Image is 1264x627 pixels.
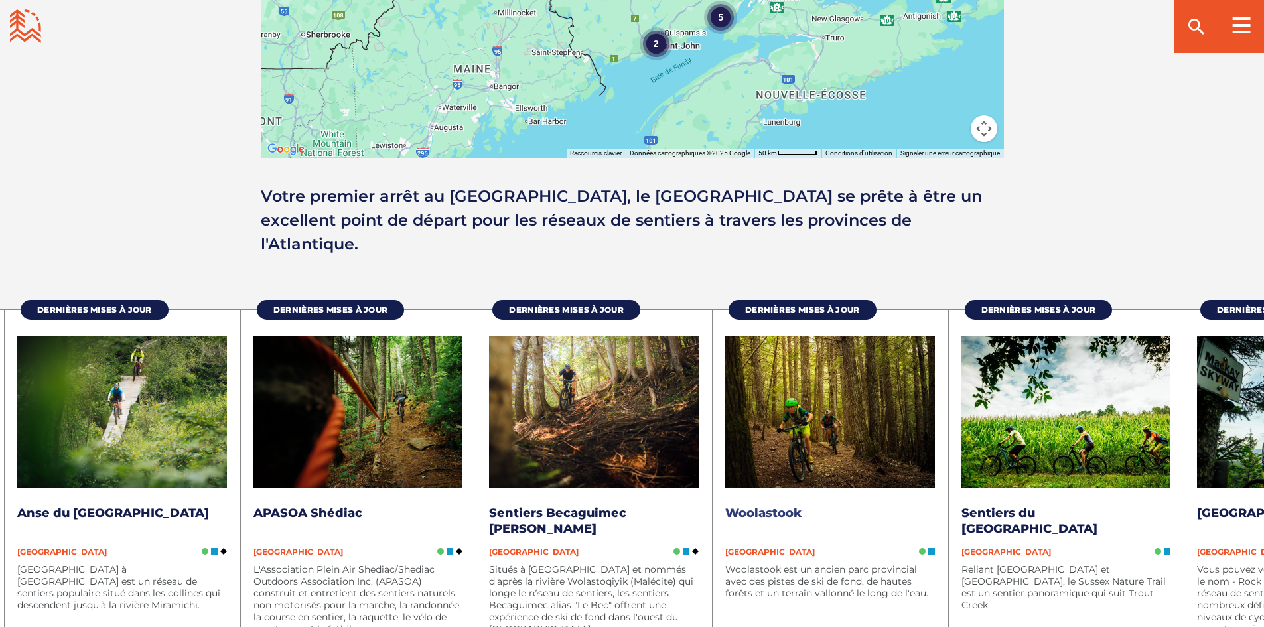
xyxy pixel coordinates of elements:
[447,548,453,555] img: Blue Square
[961,563,1171,611] p: Reliant [GEOGRAPHIC_DATA] et [GEOGRAPHIC_DATA], le Sussex Nature Trail est un sentier panoramique...
[729,300,877,320] a: Dernières mises à jour
[825,149,892,157] a: Conditions d'utilisation (s'ouvre dans un nouvel onglet)
[673,548,680,555] img: Cercle vert
[456,548,462,555] img: Diamant Noir
[257,300,405,320] a: Dernières mises à jour
[928,548,935,555] img: Blue Square
[900,149,1000,157] a: Signaler une erreur cartographique
[961,506,1097,536] a: Sentiers du [GEOGRAPHIC_DATA]
[919,548,926,555] img: Cercle vert
[489,336,699,488] img: VTT Atlantique Becaguimec Hartland Sentiers VTT
[692,548,699,555] img: Diamant Noir
[17,563,227,611] p: [GEOGRAPHIC_DATA] à [GEOGRAPHIC_DATA] est un réseau de sentiers populaire situé dans les collines...
[17,336,227,488] img: VTT Atlantique French Fort Cove Miramichi Mountain Bike Trails
[758,149,777,157] span: 50 km
[211,548,218,555] img: Blue Square
[21,300,169,320] a: Dernières mises à jour
[261,184,1004,256] p: Votre premier arrêt au [GEOGRAPHIC_DATA], le [GEOGRAPHIC_DATA] se prête à être un excellent point...
[264,141,308,158] img: Google
[37,305,152,314] span: Dernières mises à jour
[17,506,209,520] a: Anse du [GEOGRAPHIC_DATA]
[965,300,1113,320] a: Dernières mises à jour
[489,506,626,536] a: Sentiers Becaguimec [PERSON_NAME]
[489,547,579,557] span: [GEOGRAPHIC_DATA]
[509,305,624,314] span: Dernières mises à jour
[253,506,362,520] a: APASOA Shédiac
[1155,548,1161,555] img: Cercle vert
[725,547,815,557] span: [GEOGRAPHIC_DATA]
[264,141,308,158] a: Ouvrir cette zone dans Google Maps (s'ouvre dans une nouvelle fenêtre)
[961,547,1051,557] span: [GEOGRAPHIC_DATA]
[725,563,935,599] p: Woolastook est un ancien parc provincial avec des pistes de ski de fond, de hautes forêts et un t...
[273,305,388,314] span: Dernières mises à jour
[253,547,343,557] span: [GEOGRAPHIC_DATA]
[437,548,444,555] img: Cercle vert
[639,27,672,60] div: 2
[971,115,997,142] button: Commandes de la caméra de la carte
[202,548,208,555] img: Cercle vert
[1186,16,1207,37] ion-icon: search
[704,1,737,34] div: 5
[570,149,622,158] button: Raccourcis-clavier
[17,547,107,557] span: [GEOGRAPHIC_DATA]
[630,149,750,157] span: Données cartographiques ©2025 Google
[253,336,463,488] img: VTT Atlantique APASOA Réseau de sentiers de Shediac
[754,149,821,158] button: Échelle cartographique : 50 km pour 57 px
[220,548,227,555] img: Diamant Noir
[745,305,860,314] span: Dernières mises à jour
[725,506,802,520] a: Woolastook
[1164,548,1170,555] img: Blue Square
[492,300,640,320] a: Dernières mises à jour
[981,305,1096,314] span: Dernières mises à jour
[683,548,689,555] img: Blue Square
